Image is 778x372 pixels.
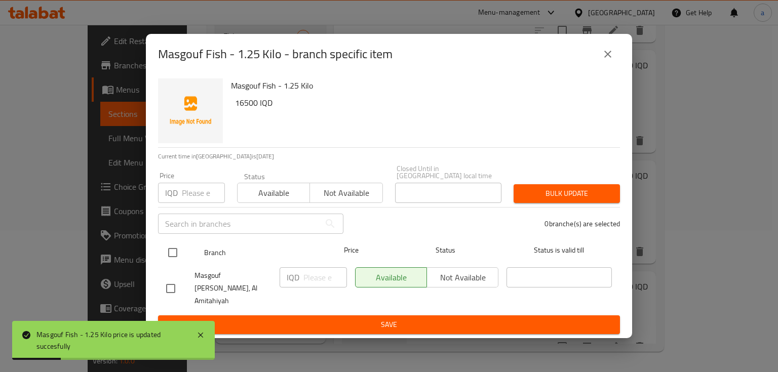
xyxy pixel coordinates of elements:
span: Available [242,186,306,200]
h6: Masgouf Fish - 1.25 Kilo [231,78,612,93]
p: IQD [287,271,299,283]
button: Not available [309,183,382,203]
img: Masgouf Fish - 1.25 Kilo [158,78,223,143]
p: IQD [165,187,178,199]
input: Please enter price [182,183,225,203]
span: Save [166,318,612,331]
span: Bulk update [522,187,612,200]
button: Available [237,183,310,203]
div: Masgouf Fish - 1.25 Kilo price is updated succesfully [36,329,186,352]
button: Save [158,315,620,334]
span: Price [318,244,385,257]
p: Current time in [GEOGRAPHIC_DATA] is [DATE] [158,152,620,161]
button: Bulk update [514,184,620,203]
p: 0 branche(s) are selected [544,219,620,229]
input: Please enter price [303,267,347,287]
h6: 16500 IQD [235,96,612,110]
span: Branch [204,246,309,259]
span: Status [393,244,498,257]
h2: Masgouf Fish - 1.25 Kilo - branch specific item [158,46,393,62]
span: Masgouf [PERSON_NAME], Al Amitahiyah [194,269,271,307]
span: Status is valid till [507,244,612,257]
input: Search in branches [158,214,320,234]
span: Not available [314,186,378,200]
button: close [596,42,620,66]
